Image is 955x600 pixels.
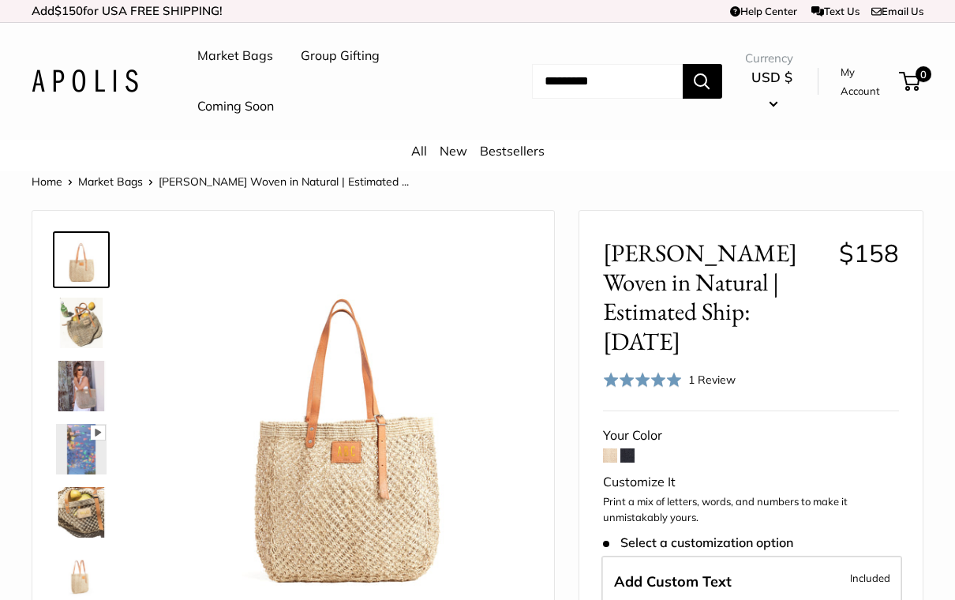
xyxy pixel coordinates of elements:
[78,174,143,189] a: Market Bags
[683,64,722,99] button: Search
[159,174,409,189] span: [PERSON_NAME] Woven in Natural | Estimated ...
[53,231,110,288] a: Mercado Woven in Natural | Estimated Ship: Oct. 19th
[53,294,110,351] a: Mercado Woven in Natural | Estimated Ship: Oct. 19th
[603,535,793,550] span: Select a customization option
[32,171,409,192] nav: Breadcrumb
[411,143,427,159] a: All
[56,298,107,348] img: Mercado Woven in Natural | Estimated Ship: Oct. 19th
[614,572,732,591] span: Add Custom Text
[916,66,931,82] span: 0
[730,5,797,17] a: Help Center
[56,487,107,538] img: Mercado Woven in Natural | Estimated Ship: Oct. 19th
[197,44,273,68] a: Market Bags
[197,95,274,118] a: Coming Soon
[688,373,736,387] span: 1 Review
[56,234,107,285] img: Mercado Woven in Natural | Estimated Ship: Oct. 19th
[32,174,62,189] a: Home
[603,238,827,356] span: [PERSON_NAME] Woven in Natural | Estimated Ship: [DATE]
[841,62,893,101] a: My Account
[745,47,800,69] span: Currency
[56,424,107,474] img: Mercado Woven in Natural | Estimated Ship: Oct. 19th
[751,69,792,85] span: USD $
[839,238,899,268] span: $158
[54,3,83,18] span: $150
[745,65,800,115] button: USD $
[440,143,467,159] a: New
[811,5,859,17] a: Text Us
[53,358,110,414] a: Mercado Woven in Natural | Estimated Ship: Oct. 19th
[603,494,899,525] p: Print a mix of letters, words, and numbers to make it unmistakably yours.
[56,361,107,411] img: Mercado Woven in Natural | Estimated Ship: Oct. 19th
[603,471,899,494] div: Customize It
[53,421,110,478] a: Mercado Woven in Natural | Estimated Ship: Oct. 19th
[603,424,899,448] div: Your Color
[532,64,683,99] input: Search...
[32,69,138,92] img: Apolis
[871,5,923,17] a: Email Us
[53,484,110,541] a: Mercado Woven in Natural | Estimated Ship: Oct. 19th
[480,143,545,159] a: Bestsellers
[301,44,380,68] a: Group Gifting
[901,72,920,91] a: 0
[850,568,890,587] span: Included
